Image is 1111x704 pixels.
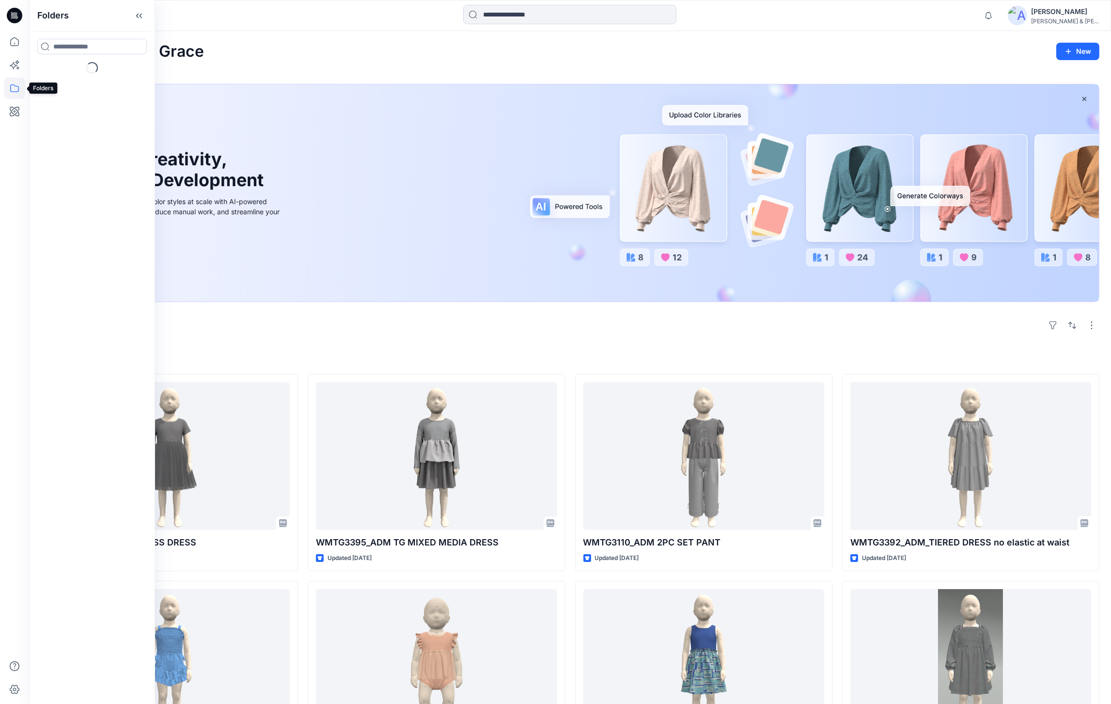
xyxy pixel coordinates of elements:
[850,382,1091,530] a: WMTG3392_ADM_TIERED DRESS no elastic at waist
[1008,6,1027,25] img: avatar
[595,553,639,563] p: Updated [DATE]
[316,382,557,530] a: WMTG3395_ADM TG MIXED MEDIA DRESS
[49,536,290,549] p: WMTG3393_ADM TUTU SS DRESS
[41,352,1099,364] h4: Styles
[850,536,1091,549] p: WMTG3392_ADM_TIERED DRESS no elastic at waist
[64,149,268,191] h1: Unleash Creativity, Speed Up Development
[64,239,282,258] a: Discover more
[1031,17,1099,25] div: [PERSON_NAME] & [PERSON_NAME]
[1031,6,1099,17] div: [PERSON_NAME]
[862,553,906,563] p: Updated [DATE]
[1056,43,1099,60] button: New
[64,196,282,227] div: Explore ideas faster and recolor styles at scale with AI-powered tools that boost creativity, red...
[49,382,290,530] a: WMTG3393_ADM TUTU SS DRESS
[328,553,372,563] p: Updated [DATE]
[583,382,824,530] a: WMTG3110_ADM 2PC SET PANT
[583,536,824,549] p: WMTG3110_ADM 2PC SET PANT
[316,536,557,549] p: WMTG3395_ADM TG MIXED MEDIA DRESS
